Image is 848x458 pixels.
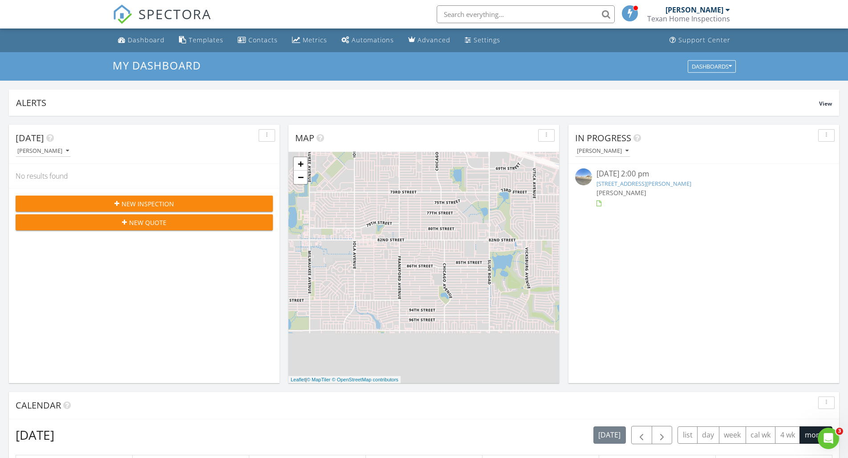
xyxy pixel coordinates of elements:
button: month [799,426,832,444]
div: [PERSON_NAME] [17,148,69,154]
span: New Inspection [122,199,174,209]
h2: [DATE] [16,426,54,444]
a: Zoom out [294,171,307,184]
div: [PERSON_NAME] [665,5,723,14]
a: Metrics [288,32,331,49]
img: streetview [575,168,592,185]
button: New Quote [16,214,273,230]
div: Templates [189,36,223,44]
iframe: Intercom live chat [818,428,839,449]
a: [DATE] 2:00 pm [STREET_ADDRESS][PERSON_NAME] [PERSON_NAME] [575,168,832,208]
span: [PERSON_NAME] [596,188,646,197]
a: Zoom in [294,157,307,171]
a: Contacts [234,32,281,49]
button: [PERSON_NAME] [575,145,630,157]
button: week [719,426,746,444]
a: © MapTiler [307,377,331,382]
div: Automations [352,36,394,44]
a: Leaflet [291,377,305,382]
span: View [819,100,832,107]
a: Settings [461,32,504,49]
a: [STREET_ADDRESS][PERSON_NAME] [596,180,691,188]
div: [DATE] 2:00 pm [596,168,811,180]
div: | [288,376,401,384]
div: Settings [474,36,500,44]
div: Contacts [248,36,278,44]
a: © OpenStreetMap contributors [332,377,398,382]
button: [DATE] [593,426,626,444]
img: The Best Home Inspection Software - Spectora [113,4,132,24]
button: [PERSON_NAME] [16,145,71,157]
button: list [678,426,698,444]
div: Metrics [303,36,327,44]
input: Search everything... [437,5,615,23]
div: Support Center [678,36,730,44]
span: Map [295,132,314,144]
span: In Progress [575,132,631,144]
button: cal wk [746,426,776,444]
button: day [697,426,719,444]
a: Advanced [405,32,454,49]
button: 4 wk [775,426,800,444]
div: Advanced [418,36,450,44]
button: Next month [652,426,673,444]
div: Dashboards [692,63,732,70]
span: New Quote [129,218,166,227]
span: Calendar [16,399,61,411]
a: SPECTORA [113,12,211,31]
a: Templates [175,32,227,49]
button: Dashboards [688,60,736,73]
span: [DATE] [16,132,44,144]
button: New Inspection [16,196,273,212]
div: Texan Home Inspections [647,14,730,23]
button: Previous month [631,426,652,444]
span: My Dashboard [113,58,201,73]
div: Alerts [16,97,819,109]
a: Dashboard [114,32,168,49]
a: Automations (Basic) [338,32,398,49]
div: Dashboard [128,36,165,44]
span: SPECTORA [138,4,211,23]
a: Support Center [666,32,734,49]
span: 3 [836,428,843,435]
div: No results found [9,164,280,188]
div: [PERSON_NAME] [577,148,629,154]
